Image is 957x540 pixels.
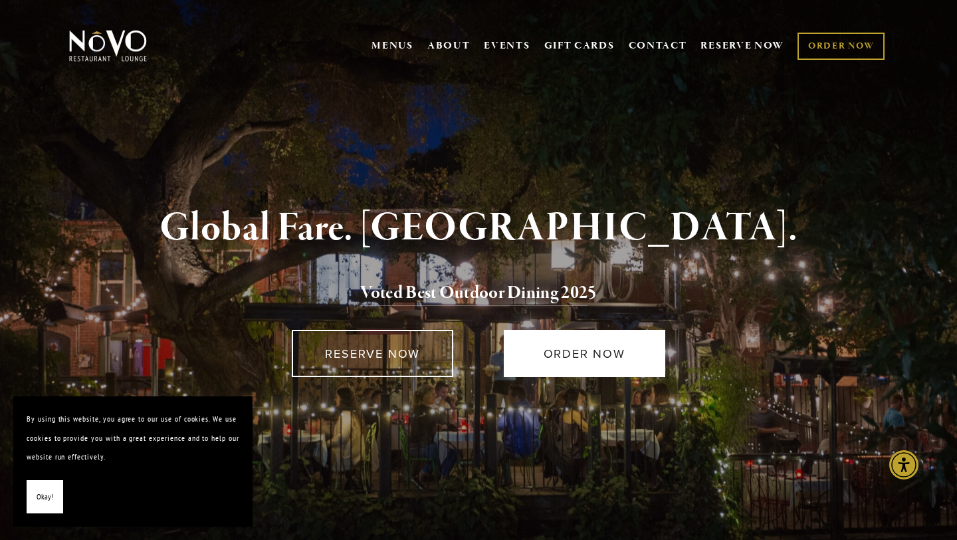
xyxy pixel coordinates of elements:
[360,281,587,307] a: Voted Best Outdoor Dining 202
[372,39,413,53] a: MENUS
[427,39,471,53] a: ABOUT
[484,39,530,53] a: EVENTS
[629,33,687,59] a: CONTACT
[797,33,885,60] a: ORDER NOW
[504,330,665,377] a: ORDER NOW
[700,33,784,59] a: RESERVE NOW
[27,480,63,514] button: Okay!
[292,330,453,377] a: RESERVE NOW
[91,279,866,307] h2: 5
[544,33,615,59] a: GIFT CARDS
[37,487,53,507] span: Okay!
[27,410,239,467] p: By using this website, you agree to our use of cookies. We use cookies to provide you with a grea...
[889,450,918,479] div: Accessibility Menu
[13,396,253,527] section: Cookie banner
[66,29,150,63] img: Novo Restaurant &amp; Lounge
[159,203,797,253] strong: Global Fare. [GEOGRAPHIC_DATA].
